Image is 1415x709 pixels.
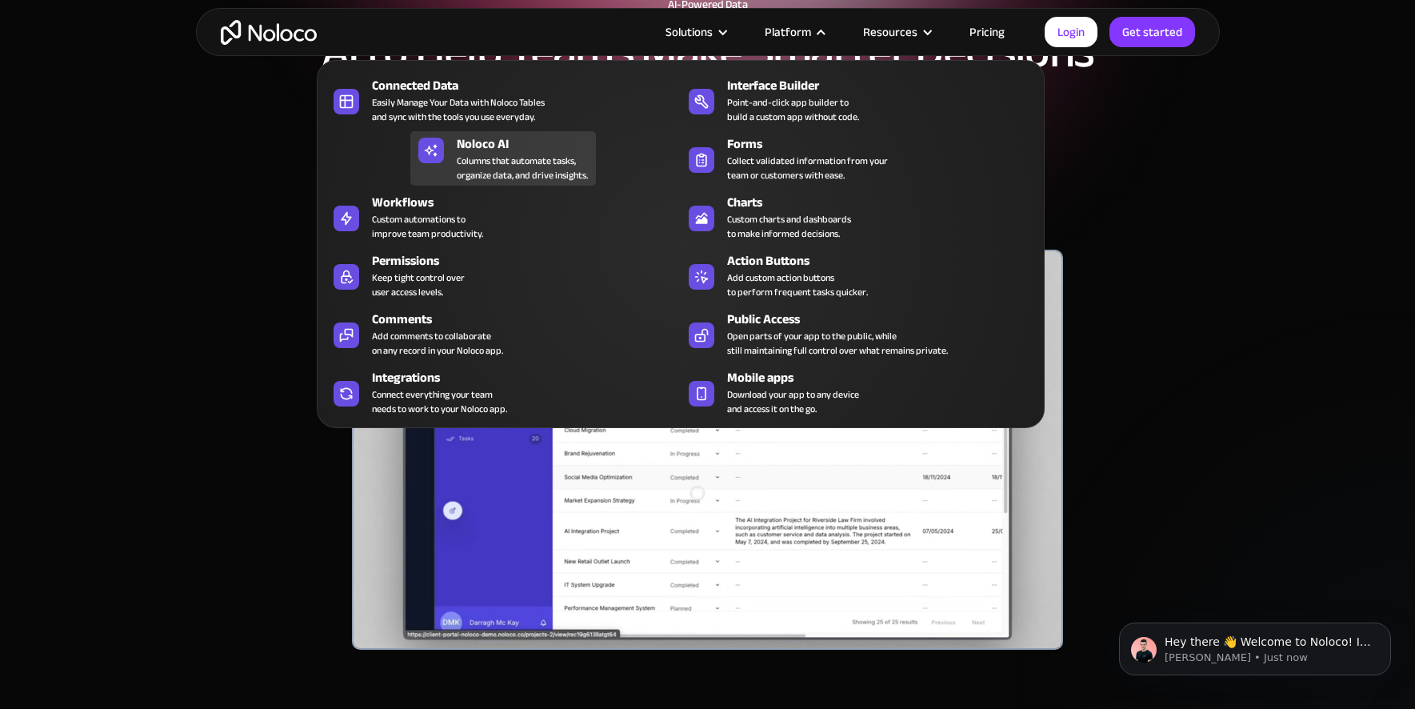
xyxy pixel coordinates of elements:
[326,248,681,302] a: PermissionsKeep tight control overuser access levels.
[681,306,1036,361] a: Public AccessOpen parts of your app to the public, whilestill maintaining full control over what ...
[372,387,507,416] div: Connect everything your team needs to work to your Noloco app.
[863,22,917,42] div: Resources
[372,212,483,241] div: Custom automations to improve team productivity.
[727,95,859,124] div: Point-and-click app builder to build a custom app without code.
[727,76,1043,95] div: Interface Builder
[666,22,713,42] div: Solutions
[843,22,949,42] div: Resources
[765,22,811,42] div: Platform
[372,251,688,270] div: Permissions
[372,368,688,387] div: Integrations
[326,190,681,244] a: WorkflowsCustom automations toimprove team productivity.
[326,73,681,127] a: Connected DataEasily Manage Your Data with Noloco Tablesand sync with the tools you use everyday.
[727,329,948,358] div: Open parts of your app to the public, while still maintaining full control over what remains priv...
[372,310,688,329] div: Comments
[727,154,888,182] div: Collect validated information from your team or customers with ease.
[326,365,681,419] a: IntegrationsConnect everything your teamneeds to work to your Noloco app.
[681,131,1036,186] a: FormsCollect validated information from yourteam or customers with ease.
[681,73,1036,127] a: Interface BuilderPoint-and-click app builder tobuild a custom app without code.
[457,134,603,154] div: Noloco AI
[1045,17,1097,47] a: Login
[727,212,851,241] div: Custom charts and dashboards to make informed decisions.
[727,193,1043,212] div: Charts
[317,38,1045,428] nav: Platform
[727,387,859,416] span: Download your app to any device and access it on the go.
[372,270,465,299] div: Keep tight control over user access levels.
[326,306,681,361] a: CommentsAdd comments to collaborateon any record in your Noloco app.
[1095,589,1415,701] iframe: Intercom notifications message
[372,193,688,212] div: Workflows
[727,368,1043,387] div: Mobile apps
[681,365,1036,419] a: Mobile appsDownload your app to any deviceand access it on the go.
[681,190,1036,244] a: ChartsCustom charts and dashboardsto make informed decisions.
[372,329,503,358] div: Add comments to collaborate on any record in your Noloco app.
[221,20,317,45] a: home
[949,22,1025,42] a: Pricing
[727,251,1043,270] div: Action Buttons
[372,95,545,124] div: Easily Manage Your Data with Noloco Tables and sync with the tools you use everyday.
[727,310,1043,329] div: Public Access
[727,134,1043,154] div: Forms
[457,154,588,182] div: Columns that automate tasks, organize data, and drive insights.
[1109,17,1195,47] a: Get started
[410,131,596,186] a: Noloco AIColumns that automate tasks,organize data, and drive insights.
[727,270,868,299] div: Add custom action buttons to perform frequent tasks quicker.
[745,22,843,42] div: Platform
[646,22,745,42] div: Solutions
[681,248,1036,302] a: Action ButtonsAdd custom action buttonsto perform frequent tasks quicker.
[372,76,688,95] div: Connected Data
